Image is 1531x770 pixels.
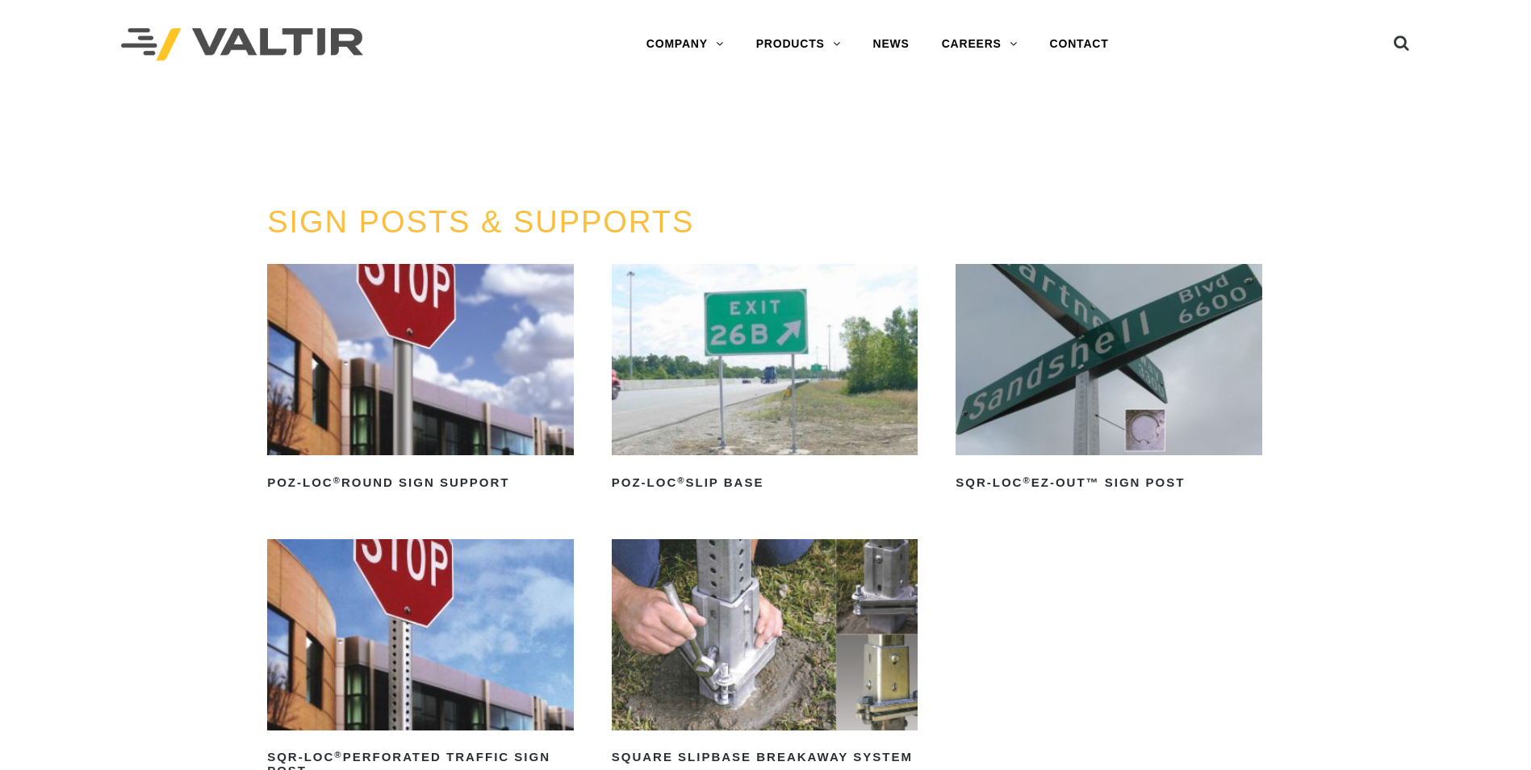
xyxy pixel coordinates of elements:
[926,28,1034,61] a: CAREERS
[267,205,694,239] a: SIGN POSTS & SUPPORTS
[334,750,342,760] sup: ®
[1023,475,1031,485] sup: ®
[956,264,1262,496] a: SQR-LOC®EZ-Out™ Sign Post
[630,28,740,61] a: COMPANY
[677,475,685,485] sup: ®
[857,28,926,61] a: NEWS
[267,470,574,496] h2: POZ-LOC Round Sign Support
[267,264,574,496] a: POZ-LOC®Round Sign Support
[612,264,918,496] a: POZ-LOC®Slip Base
[740,28,857,61] a: PRODUCTS
[956,470,1262,496] h2: SQR-LOC EZ-Out™ Sign Post
[121,28,363,61] img: Valtir
[333,475,341,485] sup: ®
[612,470,918,496] h2: POZ-LOC Slip Base
[1034,28,1125,61] a: CONTACT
